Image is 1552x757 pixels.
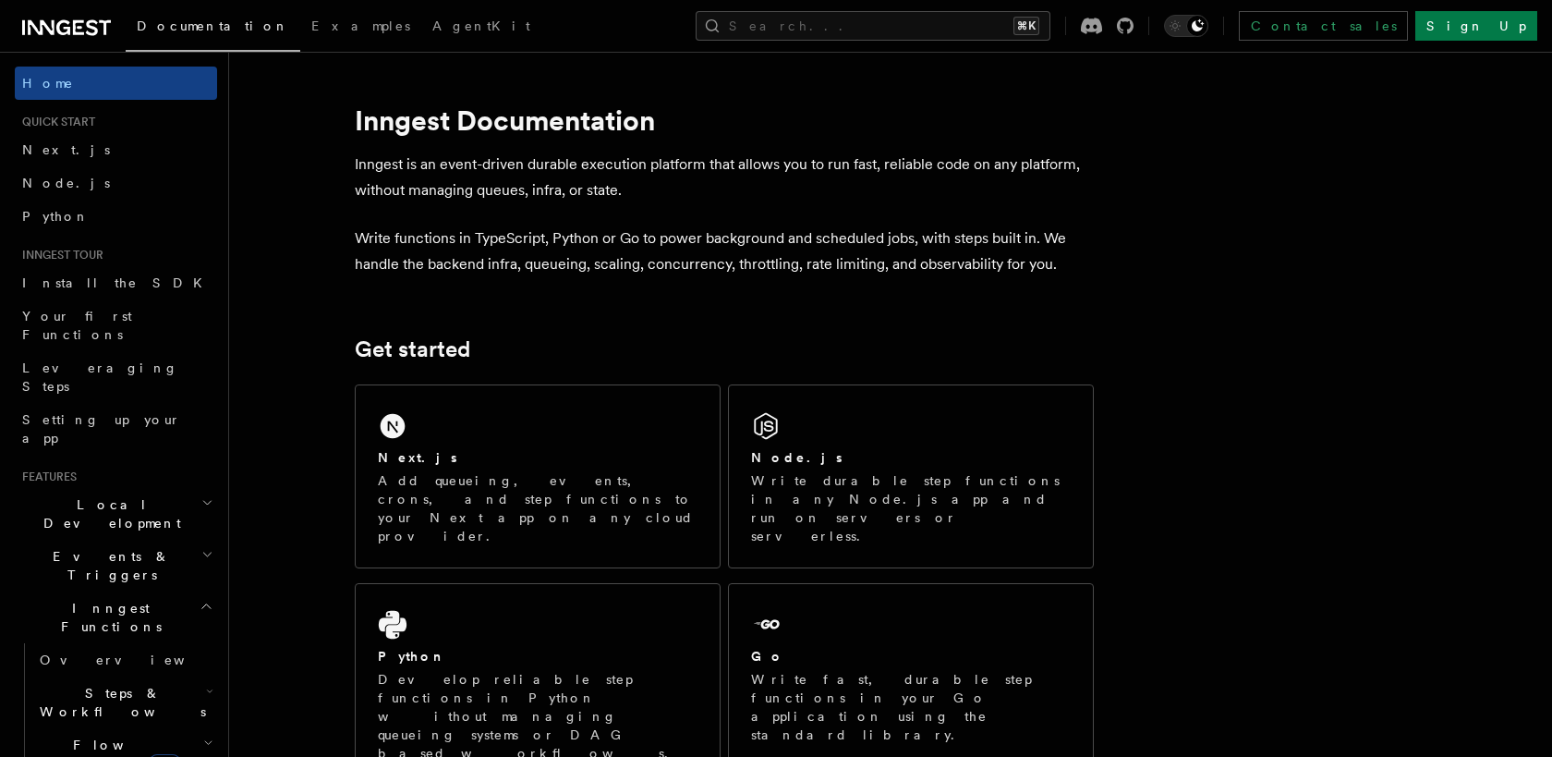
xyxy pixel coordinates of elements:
[751,471,1071,545] p: Write durable step functions in any Node.js app and run on servers or serverless.
[32,677,217,728] button: Steps & Workflows
[432,18,530,33] span: AgentKit
[137,18,289,33] span: Documentation
[32,643,217,677] a: Overview
[15,133,217,166] a: Next.js
[22,74,74,92] span: Home
[1239,11,1408,41] a: Contact sales
[22,275,213,290] span: Install the SDK
[355,152,1094,203] p: Inngest is an event-driven durable execution platform that allows you to run fast, reliable code ...
[15,495,201,532] span: Local Development
[22,309,132,342] span: Your first Functions
[22,142,110,157] span: Next.js
[696,11,1050,41] button: Search...⌘K
[1013,17,1039,35] kbd: ⌘K
[15,166,217,200] a: Node.js
[355,226,1094,277] p: Write functions in TypeScript, Python or Go to power background and scheduled jobs, with steps bu...
[15,470,77,484] span: Features
[15,488,217,540] button: Local Development
[15,540,217,592] button: Events & Triggers
[311,18,410,33] span: Examples
[355,336,470,362] a: Get started
[126,6,300,52] a: Documentation
[15,115,95,129] span: Quick start
[32,684,206,721] span: Steps & Workflows
[751,448,843,467] h2: Node.js
[22,360,178,394] span: Leveraging Steps
[15,599,200,636] span: Inngest Functions
[378,448,457,467] h2: Next.js
[15,592,217,643] button: Inngest Functions
[15,200,217,233] a: Python
[1415,11,1537,41] a: Sign Up
[751,647,784,665] h2: Go
[15,299,217,351] a: Your first Functions
[22,209,90,224] span: Python
[22,412,181,446] span: Setting up your app
[15,266,217,299] a: Install the SDK
[378,471,697,545] p: Add queueing, events, crons, and step functions to your Next app on any cloud provider.
[355,385,721,568] a: Next.jsAdd queueing, events, crons, and step functions to your Next app on any cloud provider.
[421,6,541,50] a: AgentKit
[300,6,421,50] a: Examples
[22,176,110,190] span: Node.js
[15,67,217,100] a: Home
[15,403,217,455] a: Setting up your app
[40,653,230,667] span: Overview
[378,647,446,665] h2: Python
[355,104,1094,137] h1: Inngest Documentation
[1164,15,1208,37] button: Toggle dark mode
[15,547,201,584] span: Events & Triggers
[751,670,1071,744] p: Write fast, durable step functions in your Go application using the standard library.
[15,351,217,403] a: Leveraging Steps
[15,248,103,263] span: Inngest tour
[728,385,1094,568] a: Node.jsWrite durable step functions in any Node.js app and run on servers or serverless.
